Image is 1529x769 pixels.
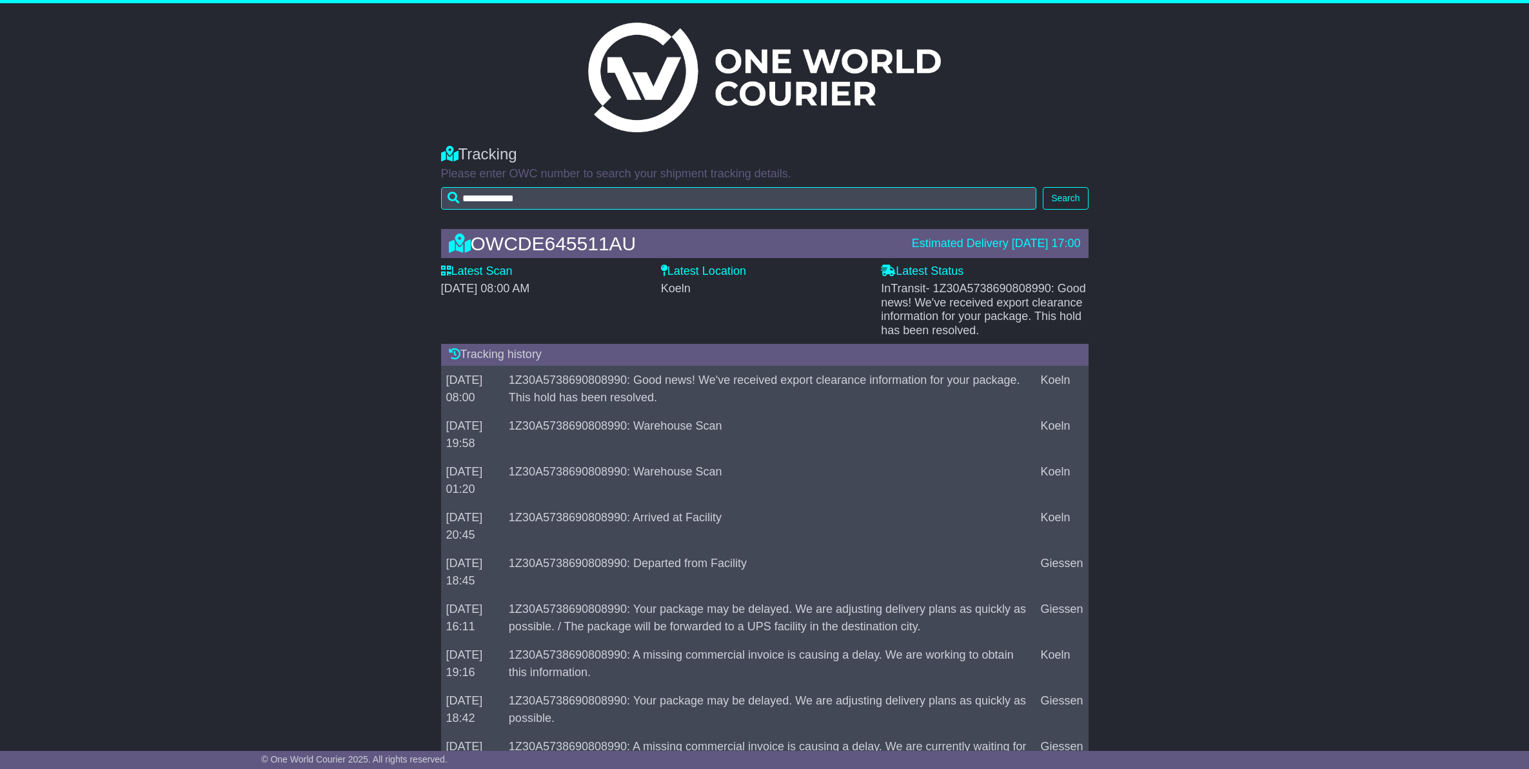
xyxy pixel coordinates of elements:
[1035,686,1088,732] td: Giessen
[441,595,504,641] td: [DATE] 16:11
[441,549,504,595] td: [DATE] 18:45
[1035,457,1088,503] td: Koeln
[441,366,504,412] td: [DATE] 08:00
[441,344,1089,366] div: Tracking history
[504,412,1036,457] td: 1Z30A5738690808990: Warehouse Scan
[441,145,1089,164] div: Tracking
[661,265,746,279] label: Latest Location
[1035,641,1088,686] td: Koeln
[441,412,504,457] td: [DATE] 19:58
[504,549,1036,595] td: 1Z30A5738690808990: Departed from Facility
[661,282,691,295] span: Koeln
[441,503,504,549] td: [DATE] 20:45
[504,595,1036,641] td: 1Z30A5738690808990: Your package may be delayed. We are adjusting delivery plans as quickly as po...
[1035,412,1088,457] td: Koeln
[441,457,504,503] td: [DATE] 01:20
[504,503,1036,549] td: 1Z30A5738690808990: Arrived at Facility
[441,641,504,686] td: [DATE] 19:16
[1035,549,1088,595] td: Giessen
[441,282,530,295] span: [DATE] 08:00 AM
[1035,595,1088,641] td: Giessen
[881,282,1086,337] span: - 1Z30A5738690808990: Good news! We've received export clearance information for your package. Th...
[1043,187,1088,210] button: Search
[441,167,1089,181] p: Please enter OWC number to search your shipment tracking details.
[1035,503,1088,549] td: Koeln
[442,233,905,254] div: OWCDE645511AU
[912,237,1081,251] div: Estimated Delivery [DATE] 17:00
[881,265,963,279] label: Latest Status
[1035,366,1088,412] td: Koeln
[504,686,1036,732] td: 1Z30A5738690808990: Your package may be delayed. We are adjusting delivery plans as quickly as po...
[441,265,513,279] label: Latest Scan
[261,754,448,764] span: © One World Courier 2025. All rights reserved.
[504,366,1036,412] td: 1Z30A5738690808990: Good news! We've received export clearance information for your package. This...
[881,282,1086,337] span: InTransit
[588,23,940,132] img: Light
[504,641,1036,686] td: 1Z30A5738690808990: A missing commercial invoice is causing a delay. We are working to obtain thi...
[504,457,1036,503] td: 1Z30A5738690808990: Warehouse Scan
[441,686,504,732] td: [DATE] 18:42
